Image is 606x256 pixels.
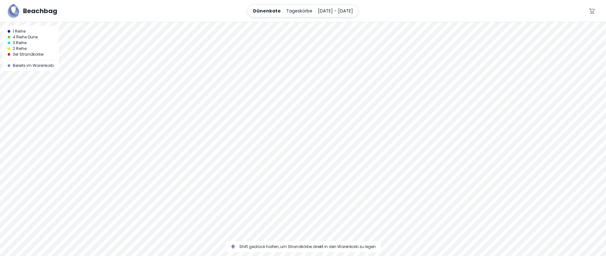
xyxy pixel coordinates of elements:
[13,28,26,34] span: 1 Reihe
[13,40,27,46] span: 3 Reihe
[8,4,19,18] img: Beachbag
[13,52,43,57] span: 3er Strandkörbe
[13,46,27,52] span: 2 Reihe
[13,34,38,40] span: 4 Reihe Düne
[13,63,54,68] span: Bereits im Warenkorb
[253,7,281,14] p: Dünenkate
[318,7,353,14] p: [DATE] - [DATE]
[239,244,376,250] span: Shift gedrück halten, um Strandkörbe direkt in den Warenkorb zu legen
[286,7,312,14] p: Tageskörbe
[23,6,57,16] h5: Beachbag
